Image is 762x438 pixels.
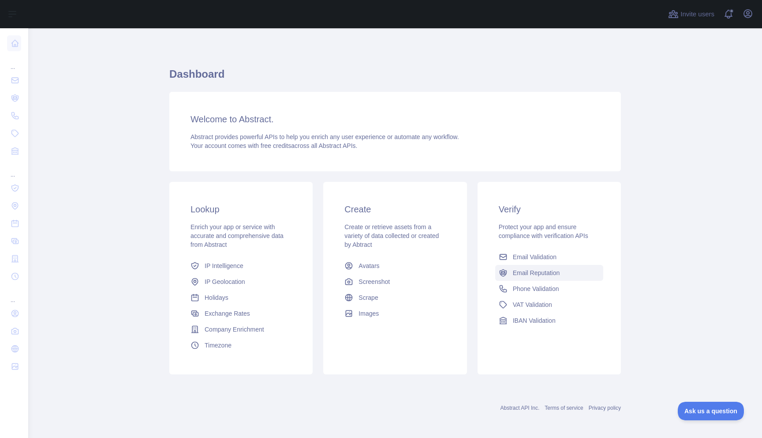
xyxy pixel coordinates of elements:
[187,337,295,353] a: Timezone
[341,274,449,290] a: Screenshot
[678,402,744,420] iframe: Toggle Customer Support
[205,341,232,350] span: Timezone
[513,253,557,261] span: Email Validation
[495,249,603,265] a: Email Validation
[501,405,540,411] a: Abstract API Inc.
[499,203,600,215] h3: Verify
[666,7,716,21] button: Invite users
[513,284,559,293] span: Phone Validation
[495,281,603,297] a: Phone Validation
[169,67,621,88] h1: Dashboard
[589,405,621,411] a: Privacy policy
[495,313,603,328] a: IBAN Validation
[680,9,714,19] span: Invite users
[187,321,295,337] a: Company Enrichment
[190,203,291,215] h3: Lookup
[341,290,449,306] a: Scrape
[205,277,245,286] span: IP Geolocation
[190,133,459,140] span: Abstract provides powerful APIs to help you enrich any user experience or automate any workflow.
[495,265,603,281] a: Email Reputation
[190,223,284,248] span: Enrich your app or service with accurate and comprehensive data from Abstract
[359,261,379,270] span: Avatars
[359,309,379,318] span: Images
[545,405,583,411] a: Terms of service
[205,293,228,302] span: Holidays
[499,223,588,239] span: Protect your app and ensure compliance with verification APIs
[359,293,378,302] span: Scrape
[359,277,390,286] span: Screenshot
[341,258,449,274] a: Avatars
[187,306,295,321] a: Exchange Rates
[205,261,243,270] span: IP Intelligence
[513,316,556,325] span: IBAN Validation
[344,223,439,248] span: Create or retrieve assets from a variety of data collected or created by Abtract
[205,325,264,334] span: Company Enrichment
[205,309,250,318] span: Exchange Rates
[344,203,445,215] h3: Create
[187,290,295,306] a: Holidays
[190,113,600,125] h3: Welcome to Abstract.
[261,142,291,149] span: free credits
[495,297,603,313] a: VAT Validation
[513,300,552,309] span: VAT Validation
[341,306,449,321] a: Images
[190,142,357,149] span: Your account comes with across all Abstract APIs.
[7,286,21,304] div: ...
[187,274,295,290] a: IP Geolocation
[187,258,295,274] a: IP Intelligence
[7,161,21,178] div: ...
[513,268,560,277] span: Email Reputation
[7,53,21,71] div: ...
